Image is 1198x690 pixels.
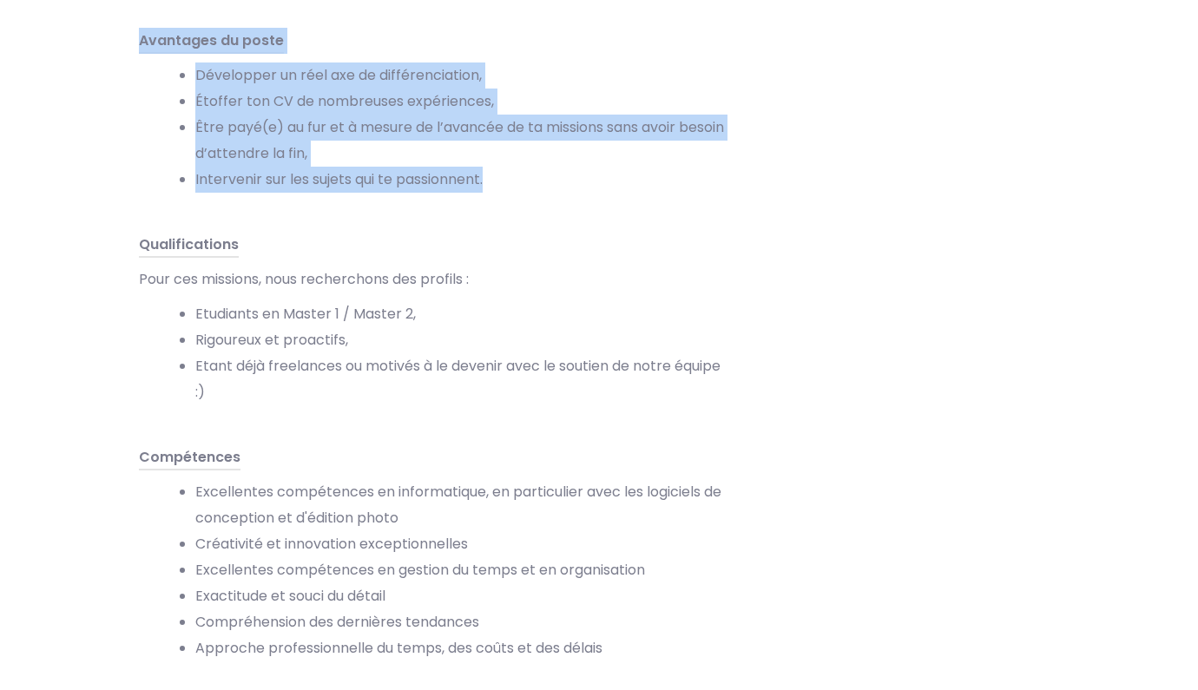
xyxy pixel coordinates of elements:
[195,609,725,635] li: Compréhension des dernières tendances
[195,635,725,661] li: Approche professionnelle du temps, des coûts et des délais
[195,115,725,167] li: Être payé(e) au fur et à mesure de l’avancée de ta missions sans avoir besoin d’attendre la fin,
[195,583,725,609] li: Exactitude et souci du détail
[139,266,725,292] p: Pour ces missions, nous recherchons des profils :
[195,327,725,353] li: Rigoureux et proactifs,
[195,353,725,405] li: Etant déjà freelances ou motivés à le devenir avec le soutien de notre équipe :)
[195,531,725,557] li: Créativité et innovation exceptionnelles
[195,167,725,193] li: Intervenir sur les sujets qui te passionnent.
[195,62,725,89] li: Développer un réel axe de différenciation,
[195,89,725,115] li: Étoffer ton CV de nombreuses expériences,
[139,447,240,470] span: Compétences
[139,30,284,54] span: Avantages du poste
[195,557,725,583] li: Excellentes compétences en gestion du temps et en organisation
[195,479,725,531] li: Excellentes compétences en informatique, en particulier avec les logiciels de conception et d'édi...
[139,234,239,258] span: Qualifications
[195,301,725,327] li: Etudiants en Master 1 / Master 2,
